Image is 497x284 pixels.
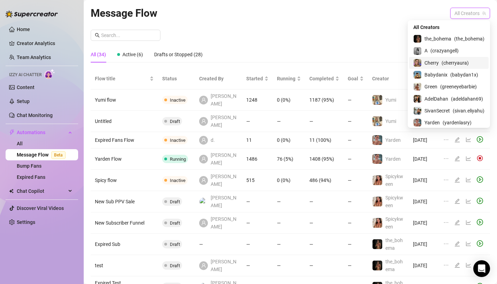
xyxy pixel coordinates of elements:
span: play-circle [477,240,483,247]
img: AdelDahan [414,95,421,103]
span: user [201,263,206,268]
a: Message FlowBeta [17,152,68,158]
span: search [95,33,100,38]
span: ellipsis [443,262,449,268]
span: Running [277,75,295,82]
span: Running [170,156,186,162]
span: [PERSON_NAME] [211,194,238,209]
span: play-circle [477,198,483,204]
img: Yumi [372,95,382,105]
img: Yumi [372,116,382,126]
td: Expired Fans Flow [91,132,158,148]
span: Draft [170,242,180,247]
img: the_bohema [372,261,382,270]
span: ellipsis [443,241,449,247]
a: Settings [17,219,35,225]
span: user [201,178,206,183]
td: — [195,234,242,255]
span: ( sivan.eliyahu ) [453,107,484,115]
span: edit [454,137,460,143]
td: test [91,255,158,276]
span: [PERSON_NAME] [211,114,238,129]
td: — [273,234,305,255]
span: Spicykween [385,195,403,208]
input: Search... [101,31,156,39]
span: the_bohema [424,35,451,43]
td: — [344,212,368,234]
td: — [305,212,344,234]
span: Beta [51,151,66,159]
span: ellipsis [443,220,449,225]
span: edit [454,177,460,183]
th: Started [242,68,273,89]
td: — [242,212,273,234]
td: 11 (100%) [305,132,344,148]
a: Setup [17,99,30,104]
td: — [273,111,305,132]
span: edit [454,156,460,161]
td: — [305,234,344,255]
span: edit [454,262,460,268]
td: 76 (5%) [273,148,305,170]
span: the_bohema [385,238,403,251]
span: Flow title [95,75,148,82]
span: ( crazyangell ) [430,47,459,54]
a: Home [17,27,30,32]
span: Chat Copilot [17,185,66,197]
td: — [242,111,273,132]
span: team [482,11,486,15]
span: Yumi [385,97,396,103]
span: line-chart [466,241,471,247]
span: Spicykween [385,174,403,187]
td: 11 [242,132,273,148]
span: Green [424,83,437,90]
td: — [273,212,305,234]
img: A [414,47,421,55]
span: Inactive [170,178,186,183]
span: ( greeneyebarbie ) [440,83,477,90]
span: d. [211,136,215,144]
span: ( the_bohema ) [454,35,484,43]
span: Inactive [170,97,186,103]
th: Running [273,68,305,89]
div: Open Intercom Messenger [473,260,490,277]
img: Spicykween [372,197,382,206]
td: — [305,191,344,212]
span: Draft [170,263,180,268]
span: All Creators [413,23,439,31]
span: play-circle [477,176,483,183]
td: 0 (0%) [273,89,305,111]
img: Chat Copilot [9,189,14,194]
th: Status [158,68,195,89]
span: [PERSON_NAME] [211,151,238,167]
span: ( cherryaura ) [442,59,469,67]
div: Drafts or Stopped (28) [154,51,203,58]
td: [DATE] [409,191,439,212]
span: edit [454,241,460,247]
a: Creator Analytics [17,38,73,49]
img: SivanSecret [414,107,421,115]
a: All [17,141,23,146]
img: Babydanix [414,71,421,79]
span: user [201,220,206,225]
td: Expired Sub [91,234,158,255]
a: Expired Fans [17,174,45,180]
span: [PERSON_NAME] [211,215,238,231]
img: logo-BBDzfeDw.svg [6,10,58,17]
img: Spicykween [372,218,382,228]
a: Team Analytics [17,54,51,60]
span: Yarden [424,119,440,126]
span: [PERSON_NAME] [211,258,238,273]
th: Creator [368,68,409,89]
span: ( adeldahan69 ) [451,95,483,103]
td: [DATE] [409,132,439,148]
span: thunderbolt [9,130,15,135]
span: SivanSecret [424,107,450,115]
img: Cherry [414,59,421,67]
span: Izzy AI Chatter [9,72,42,78]
span: Active (6) [122,52,143,57]
td: 515 [242,170,273,191]
span: play-circle [477,136,483,143]
span: edit [454,198,460,204]
td: Yumi flow [91,89,158,111]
